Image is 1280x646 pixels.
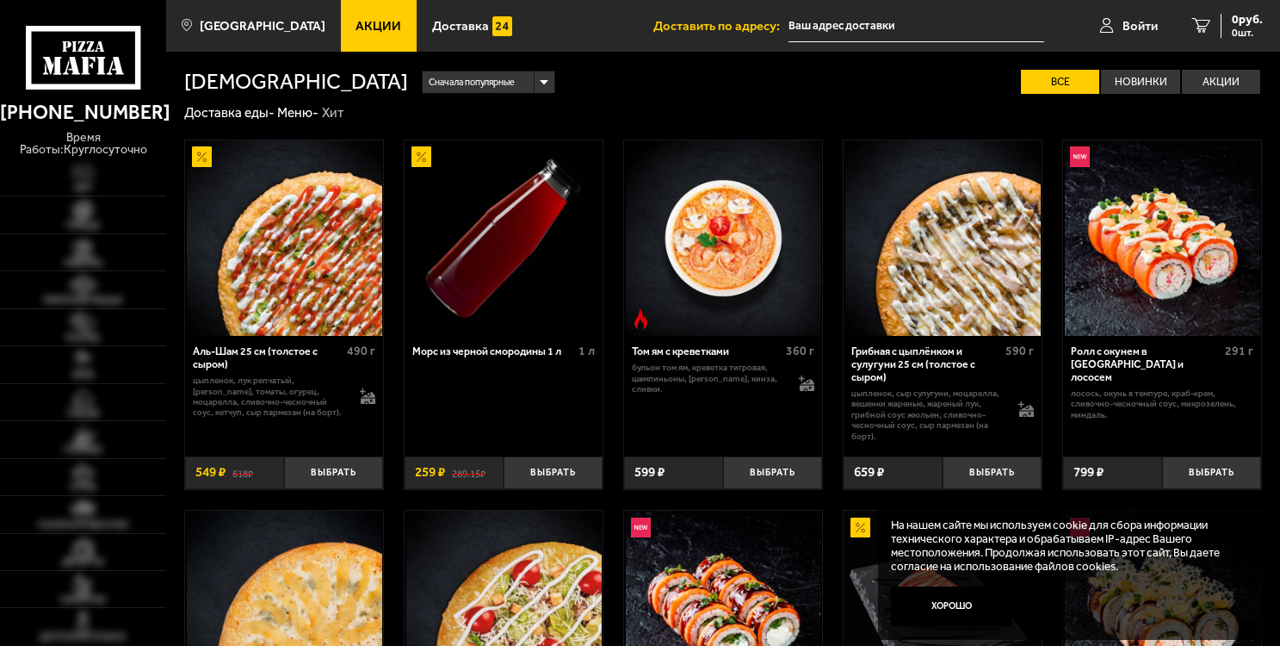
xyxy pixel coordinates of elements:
[1021,70,1099,94] label: Все
[634,466,665,479] span: 599 ₽
[653,20,788,33] span: Доставить по адресу:
[1071,345,1221,384] div: Ролл с окунем в [GEOGRAPHIC_DATA] и лососем
[632,345,782,358] div: Том ям с креветками
[854,466,884,479] span: 659 ₽
[406,140,602,336] img: Морс из черной смородины 1 л
[411,146,431,166] img: Акционный
[1070,146,1090,166] img: Новинка
[232,466,253,479] s: 618 ₽
[347,344,375,358] span: 490 г
[412,345,575,358] div: Морс из черной смородины 1 л
[632,363,786,394] p: бульон том ям, креветка тигровая, шампиньоны, [PERSON_NAME], кинза, сливки.
[432,20,489,33] span: Доставка
[1071,388,1254,420] p: лосось, окунь в темпуре, краб-крем, сливочно-чесночный соус, микрозелень, миндаль.
[631,309,651,329] img: Острое блюдо
[1101,70,1179,94] label: Новинки
[193,376,347,419] p: цыпленок, лук репчатый, [PERSON_NAME], томаты, огурец, моцарелла, сливочно-чесночный соус, кетчуп...
[891,587,1011,626] button: Хорошо
[492,16,512,36] img: 15daf4d41897b9f0e9f617042186c801.svg
[723,457,822,489] button: Выбрать
[322,104,343,121] div: Хит
[851,388,1005,442] p: цыпленок, сыр сулугуни, моцарелла, вешенки жареные, жареный лук, грибной соус Жюльен, сливочно-че...
[844,140,1042,336] a: Грибная с цыплёнком и сулугуни 25 см (толстое с сыром)
[626,140,821,336] img: Том ям с креветками
[184,71,408,93] h1: [DEMOGRAPHIC_DATA]
[786,344,814,358] span: 360 г
[195,466,226,479] span: 549 ₽
[891,519,1238,574] p: На нашем сайте мы используем cookie для сбора информации технического характера и обрабатываем IP...
[429,70,515,95] span: Сначала популярные
[1232,14,1263,26] span: 0 руб.
[1122,20,1158,33] span: Войти
[415,466,445,479] span: 259 ₽
[1232,28,1263,38] span: 0 шт.
[624,140,822,336] a: Острое блюдоТом ям с креветками
[788,10,1044,42] input: Ваш адрес доставки
[504,457,603,489] button: Выбрать
[1182,70,1260,94] label: Акции
[850,518,870,537] img: Акционный
[200,20,325,33] span: [GEOGRAPHIC_DATA]
[277,105,318,121] a: Меню-
[192,146,212,166] img: Акционный
[1065,140,1260,336] img: Ролл с окунем в темпуре и лососем
[631,518,651,537] img: Новинка
[845,140,1041,336] img: Грибная с цыплёнком и сулугуни 25 см (толстое с сыром)
[187,140,382,336] img: Аль-Шам 25 см (толстое с сыром)
[356,20,401,33] span: Акции
[184,105,275,121] a: Доставка еды-
[1063,140,1261,336] a: НовинкаРолл с окунем в темпуре и лососем
[1225,344,1253,358] span: 291 г
[851,345,1002,384] div: Грибная с цыплёнком и сулугуни 25 см (толстое с сыром)
[284,457,383,489] button: Выбрать
[943,457,1042,489] button: Выбрать
[193,345,343,371] div: Аль-Шам 25 см (толстое с сыром)
[185,140,383,336] a: АкционныйАль-Шам 25 см (толстое с сыром)
[405,140,603,336] a: АкционныйМорс из черной смородины 1 л
[1162,457,1261,489] button: Выбрать
[1073,466,1104,479] span: 799 ₽
[452,466,485,479] s: 289.15 ₽
[578,344,595,358] span: 1 л
[1005,344,1034,358] span: 590 г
